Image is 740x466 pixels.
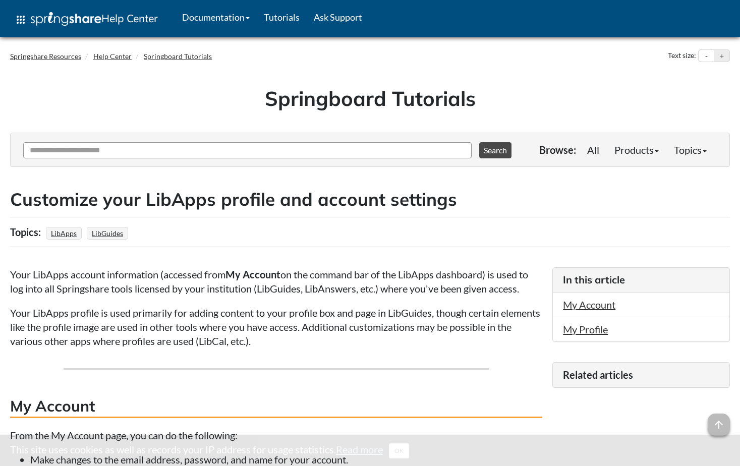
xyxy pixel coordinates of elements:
p: Browse: [539,143,576,157]
p: Your LibApps account information (accessed from on the command bar of the LibApps dashboard) is u... [10,267,542,296]
span: apps [15,14,27,26]
span: arrow_upward [708,414,730,436]
button: Decrease text size [699,50,714,62]
span: Related articles [563,369,633,381]
div: Topics: [10,222,43,242]
a: Springboard Tutorials [144,52,212,61]
h3: In this article [563,273,719,287]
a: LibGuides [90,226,125,241]
a: My Account [563,299,615,311]
a: Help Center [93,52,132,61]
h2: Customize your LibApps profile and account settings [10,187,730,212]
a: All [580,140,607,160]
span: Help Center [101,12,158,25]
a: arrow_upward [708,415,730,427]
h1: Springboard Tutorials [18,84,722,112]
a: Ask Support [307,5,369,30]
a: apps Help Center [8,5,165,35]
p: From the My Account page, you can do the following: [10,428,542,442]
a: Documentation [175,5,257,30]
img: Springshare [31,12,101,26]
div: Text size: [666,49,698,63]
a: My Profile [563,323,608,335]
a: LibApps [49,226,78,241]
a: Tutorials [257,5,307,30]
button: Increase text size [714,50,729,62]
h3: My Account [10,395,542,418]
a: Springshare Resources [10,52,81,61]
a: Topics [666,140,714,160]
p: Your LibApps profile is used primarily for adding content to your profile box and page in LibGuid... [10,306,542,348]
button: Search [479,142,511,158]
a: Products [607,140,666,160]
strong: My Account [225,268,280,280]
